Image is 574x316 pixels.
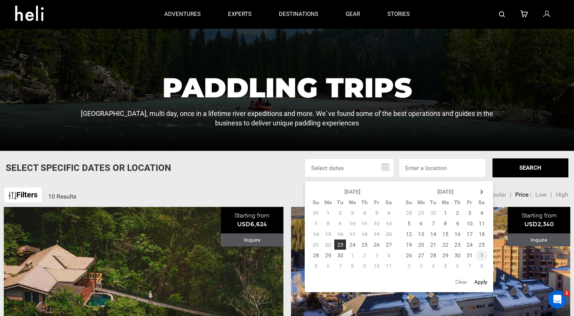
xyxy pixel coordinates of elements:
p: Select Specific Dates Or Location [6,161,171,174]
th: [DATE] [415,186,476,197]
h1: Paddling Trips [75,74,498,101]
span: 1 [564,290,570,296]
span: High [556,191,568,198]
input: Select dates [305,158,394,177]
img: search-bar-icon.svg [499,11,505,17]
p: destinations [279,10,318,18]
p: experts [228,10,252,18]
p: [GEOGRAPHIC_DATA], multi day, once in a lifetime river expeditions and more. We`ve found some of ... [75,109,498,128]
input: Enter a location [399,158,486,177]
img: btn-icon.svg [9,192,16,199]
span: 10 Results [48,193,76,200]
th: [DATE] [322,186,383,197]
li: | [550,191,552,199]
button: Apply [472,275,490,289]
button: SEARCH [492,158,568,177]
span: Popular [485,191,506,198]
button: Clear [453,275,470,289]
li: | [510,191,511,199]
li: Price : [515,191,532,199]
span: Low [535,191,547,198]
p: adventures [164,10,201,18]
iframe: Intercom live chat [548,290,566,308]
a: Filters [4,187,42,203]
